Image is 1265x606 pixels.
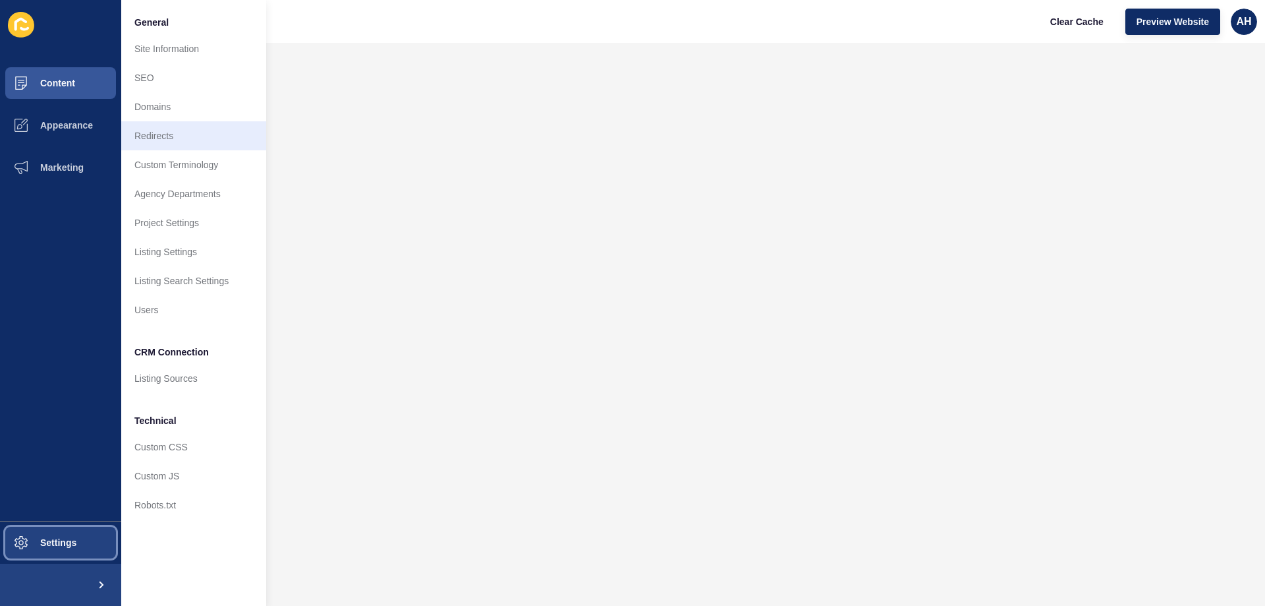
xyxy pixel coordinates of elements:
a: Users [121,295,266,324]
a: Listing Sources [121,364,266,393]
span: Clear Cache [1050,15,1104,28]
span: CRM Connection [134,346,209,359]
a: Listing Search Settings [121,266,266,295]
a: Robots.txt [121,491,266,520]
span: Preview Website [1137,15,1209,28]
a: Domains [121,92,266,121]
a: SEO [121,63,266,92]
span: Technical [134,414,177,427]
a: Agency Departments [121,179,266,208]
a: Custom JS [121,462,266,491]
a: Custom CSS [121,433,266,462]
a: Listing Settings [121,237,266,266]
span: General [134,16,169,29]
a: Site Information [121,34,266,63]
a: Redirects [121,121,266,150]
button: Preview Website [1125,9,1220,35]
a: Project Settings [121,208,266,237]
span: AH [1236,15,1251,28]
a: Custom Terminology [121,150,266,179]
button: Clear Cache [1039,9,1115,35]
